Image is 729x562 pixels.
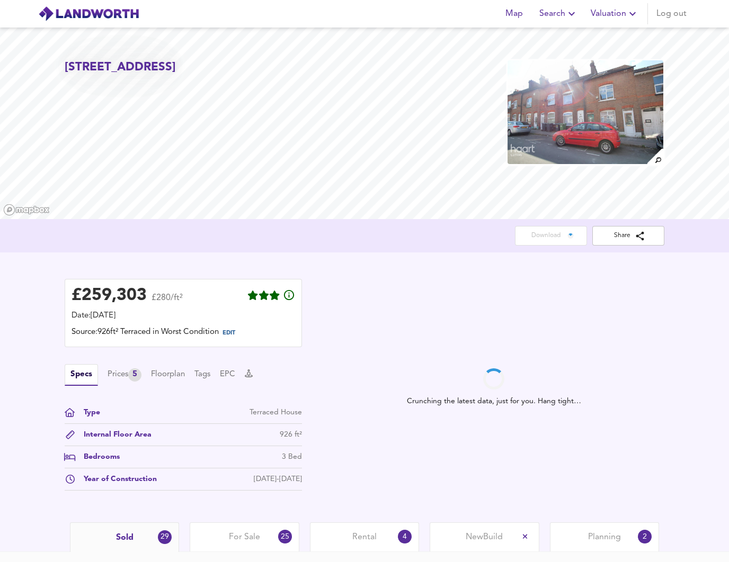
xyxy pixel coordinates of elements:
div: 926 ft² [280,429,302,440]
span: Rental [352,531,377,543]
button: Valuation [586,3,643,24]
button: Prices5 [108,368,141,382]
button: Specs [65,364,98,386]
span: EDIT [223,330,235,336]
div: Prices [108,368,141,382]
button: Search [535,3,582,24]
span: Log out [656,6,687,21]
div: 29 [158,530,172,544]
button: Tags [194,369,210,380]
img: search [646,147,664,166]
img: logo [38,6,139,22]
div: Terraced House [250,407,302,418]
div: 25 [278,530,292,543]
button: Share [592,226,664,246]
span: Planning [588,531,621,543]
div: 4 [398,530,412,543]
span: Crunching the latest data, just for you. Hang tight… [407,389,581,406]
span: Share [601,230,656,241]
div: Internal Floor Area [75,429,152,440]
div: 3 Bed [282,451,302,463]
button: Floorplan [151,369,185,380]
button: EPC [220,369,235,380]
div: £ 259,303 [72,288,147,304]
div: Year of Construction [75,474,157,485]
span: £280/ft² [152,294,183,309]
button: Log out [652,3,691,24]
span: Valuation [591,6,639,21]
h2: [STREET_ADDRESS] [65,59,176,76]
div: 2 [638,530,652,543]
div: [DATE]-[DATE] [254,474,302,485]
img: property [506,59,664,165]
div: Bedrooms [75,451,120,463]
div: Type [75,407,100,418]
span: Map [501,6,527,21]
button: Map [497,3,531,24]
span: For Sale [229,531,260,543]
span: New Build [466,531,503,543]
div: 5 [128,368,141,382]
div: Source: 926ft² Terraced in Worst Condition [72,327,295,340]
span: Sold [116,532,134,543]
div: Date: [DATE] [72,310,295,322]
span: Search [539,6,578,21]
a: Mapbox homepage [3,204,50,216]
